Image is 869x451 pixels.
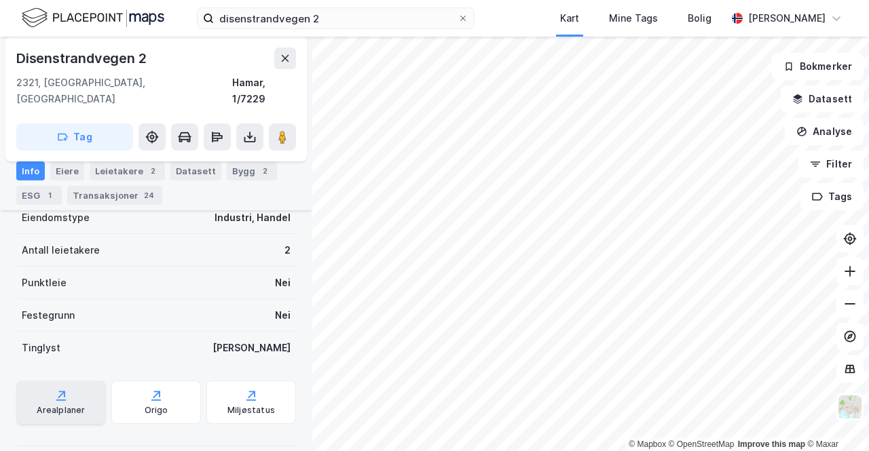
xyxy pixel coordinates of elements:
a: Mapbox [629,439,666,449]
div: [PERSON_NAME] [212,340,291,356]
div: 2321, [GEOGRAPHIC_DATA], [GEOGRAPHIC_DATA] [16,75,232,107]
button: Tags [800,183,864,210]
div: Disenstrandvegen 2 [16,47,149,69]
div: 24 [141,189,157,202]
div: Industri, Handel [215,210,291,226]
iframe: Chat Widget [801,386,869,451]
div: Leietakere [90,161,165,180]
div: Tinglyst [22,340,60,356]
a: Improve this map [738,439,805,449]
div: Bygg [227,161,277,180]
div: Kart [560,10,579,26]
div: Antall leietakere [22,242,100,258]
button: Datasett [781,85,864,113]
a: OpenStreetMap [669,439,735,449]
div: Hamar, 1/7229 [232,75,296,107]
div: Nei [275,307,291,323]
div: Nei [275,275,291,291]
div: 2 [146,164,160,178]
div: Arealplaner [37,405,85,416]
button: Filter [798,151,864,178]
button: Analyse [785,118,864,145]
div: Festegrunn [22,307,75,323]
div: Transaksjoner [67,186,162,205]
div: 2 [258,164,272,178]
div: 1 [43,189,56,202]
div: Eiendomstype [22,210,90,226]
div: [PERSON_NAME] [748,10,826,26]
div: ESG [16,186,62,205]
input: Søk på adresse, matrikkel, gårdeiere, leietakere eller personer [214,8,458,28]
div: Datasett [170,161,221,180]
div: Eiere [50,161,84,180]
button: Bokmerker [772,53,864,80]
div: 2 [284,242,291,258]
div: Miljøstatus [227,405,275,416]
img: logo.f888ab2527a4732fd821a326f86c7f29.svg [22,6,164,30]
div: Mine Tags [609,10,658,26]
button: Tag [16,123,133,151]
div: Info [16,161,45,180]
div: Punktleie [22,275,67,291]
div: Bolig [688,10,711,26]
div: Origo [145,405,168,416]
